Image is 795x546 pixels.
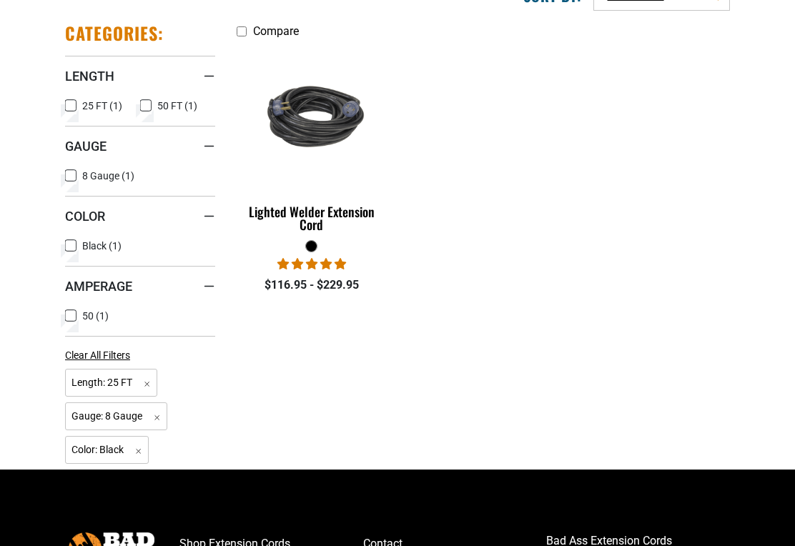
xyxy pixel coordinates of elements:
[237,277,387,294] div: $116.95 - $229.95
[65,68,114,84] span: Length
[65,349,130,361] span: Clear All Filters
[157,101,197,111] span: 50 FT (1)
[65,208,105,224] span: Color
[65,196,215,236] summary: Color
[65,409,167,422] a: Gauge: 8 Gauge
[82,171,134,181] span: 8 Gauge (1)
[65,126,215,166] summary: Gauge
[82,101,122,111] span: 25 FT (1)
[237,205,387,231] div: Lighted Welder Extension Cord
[65,348,136,363] a: Clear All Filters
[65,22,164,44] h2: Categories:
[65,369,157,397] span: Length: 25 FT
[65,266,215,306] summary: Amperage
[65,56,215,96] summary: Length
[82,241,122,251] span: Black (1)
[82,311,109,321] span: 50 (1)
[65,442,149,456] a: Color: Black
[237,45,387,239] a: black Lighted Welder Extension Cord
[65,402,167,430] span: Gauge: 8 Gauge
[277,257,346,271] span: 5.00 stars
[65,375,157,389] a: Length: 25 FT
[253,24,299,38] span: Compare
[65,138,107,154] span: Gauge
[65,436,149,464] span: Color: Black
[234,70,389,163] img: black
[65,278,132,294] span: Amperage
